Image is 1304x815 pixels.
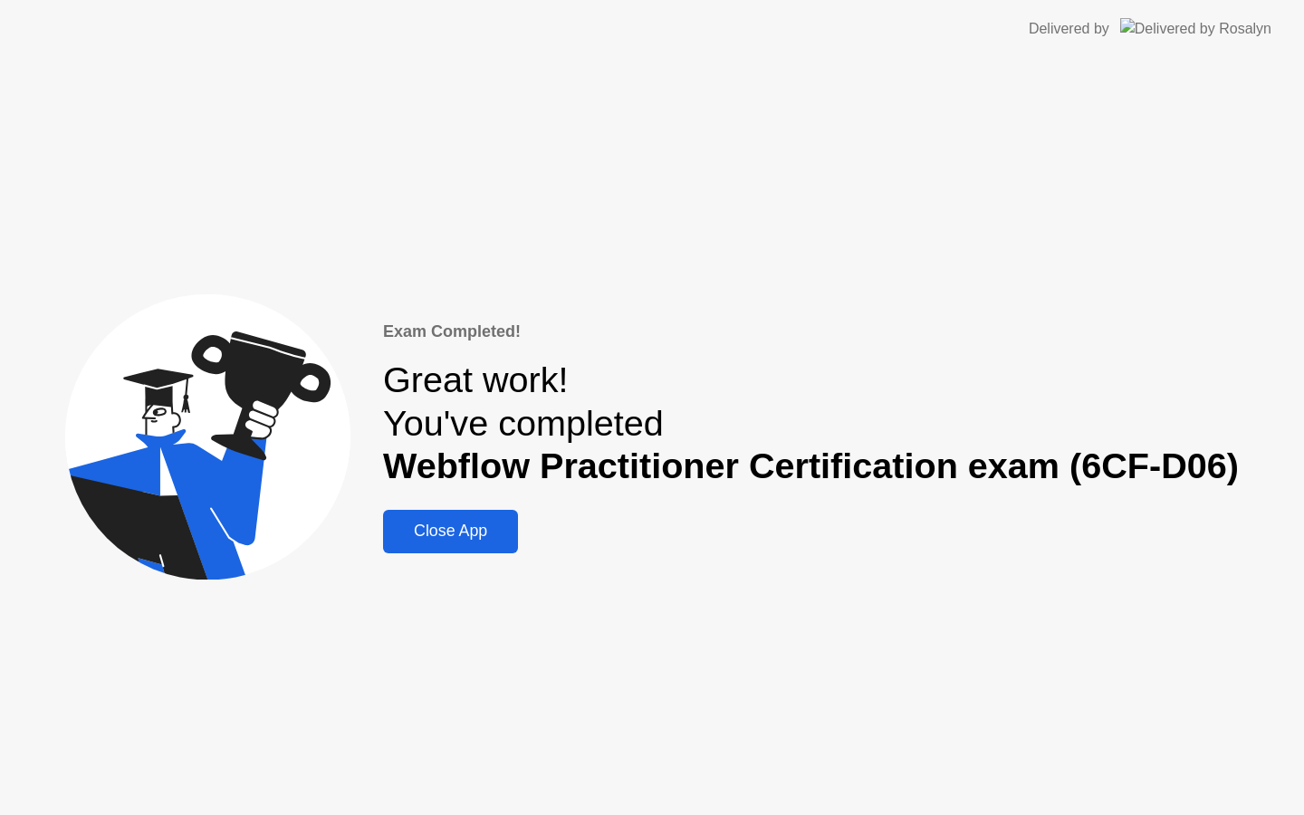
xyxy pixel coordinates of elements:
[1120,18,1271,39] img: Delivered by Rosalyn
[383,320,1239,344] div: Exam Completed!
[383,359,1239,488] div: Great work! You've completed
[383,446,1239,485] b: Webflow Practitioner Certification exam (6CF-D06)
[388,522,513,541] div: Close App
[383,510,518,553] button: Close App
[1029,18,1109,40] div: Delivered by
